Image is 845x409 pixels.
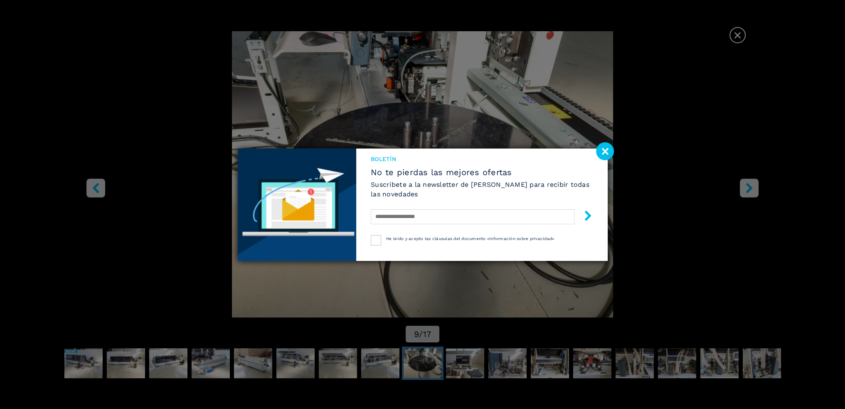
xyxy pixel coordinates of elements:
[386,236,554,241] span: He leído y acepto las cláusulas del documento «Información sobre privacidad»
[371,167,593,177] span: No te pierdas las mejores ofertas
[574,207,593,227] button: submit-button
[238,149,357,261] img: Newsletter image
[371,155,593,163] span: Boletín
[371,180,593,199] h6: Suscríbete a la newsletter de [PERSON_NAME] para recibir todas las novedades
